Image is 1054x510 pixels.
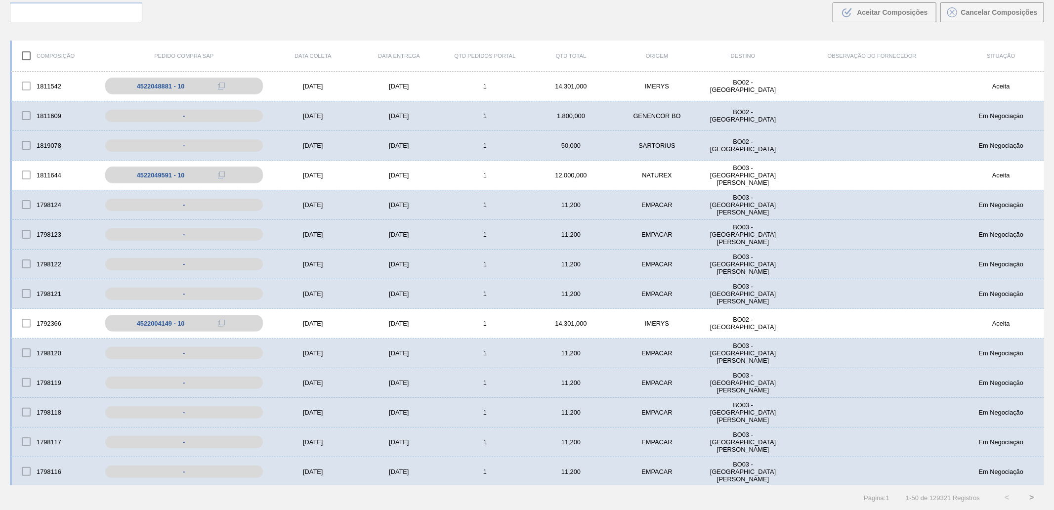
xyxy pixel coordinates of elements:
[105,199,263,211] div: -
[528,320,614,327] div: 14.301,000
[442,409,528,416] div: 1
[270,112,356,120] div: [DATE]
[356,260,442,268] div: [DATE]
[833,2,936,22] button: Aceitar Composições
[700,431,786,453] div: BO03 - Santa Cruz
[356,142,442,149] div: [DATE]
[528,349,614,357] div: 11,200
[12,194,98,215] div: 1798124
[12,224,98,245] div: 1798123
[958,468,1044,475] div: Em Negociação
[442,53,528,59] div: Qtd Pedidos Portal
[356,231,442,238] div: [DATE]
[12,461,98,482] div: 1798116
[958,320,1044,327] div: Aceita
[786,53,958,59] div: Observação do Fornecedor
[528,290,614,297] div: 11,200
[12,76,98,96] div: 1811542
[442,290,528,297] div: 1
[528,231,614,238] div: 11,200
[614,379,700,386] div: EMPACAR
[700,108,786,123] div: BO02 - La Paz
[614,260,700,268] div: EMPACAR
[211,169,231,181] div: Copiar
[356,171,442,179] div: [DATE]
[528,260,614,268] div: 11,200
[442,171,528,179] div: 1
[958,231,1044,238] div: Em Negociação
[857,8,928,16] span: Aceitar Composições
[614,112,700,120] div: GENENCOR BO
[211,80,231,92] div: Copiar
[958,53,1044,59] div: Situação
[442,320,528,327] div: 1
[270,320,356,327] div: [DATE]
[98,53,270,59] div: Pedido Compra SAP
[442,112,528,120] div: 1
[614,290,700,297] div: EMPACAR
[105,436,263,448] div: -
[356,201,442,209] div: [DATE]
[958,201,1044,209] div: Em Negociação
[614,468,700,475] div: EMPACAR
[614,201,700,209] div: EMPACAR
[528,379,614,386] div: 11,200
[442,201,528,209] div: 1
[700,316,786,331] div: BO02 - La Paz
[528,201,614,209] div: 11,200
[105,288,263,300] div: -
[12,283,98,304] div: 1798121
[700,53,786,59] div: Destino
[528,83,614,90] div: 14.301,000
[137,320,185,327] div: 4522004149 - 10
[700,194,786,216] div: BO03 - Santa Cruz
[270,349,356,357] div: [DATE]
[356,290,442,297] div: [DATE]
[700,164,786,186] div: BO03 - Santa Cruz
[105,258,263,270] div: -
[356,379,442,386] div: [DATE]
[958,142,1044,149] div: Em Negociação
[12,105,98,126] div: 1811609
[270,83,356,90] div: [DATE]
[442,438,528,446] div: 1
[356,468,442,475] div: [DATE]
[270,290,356,297] div: [DATE]
[958,409,1044,416] div: Em Negociação
[105,347,263,359] div: -
[270,260,356,268] div: [DATE]
[614,231,700,238] div: EMPACAR
[958,379,1044,386] div: Em Negociação
[614,349,700,357] div: EMPACAR
[904,494,980,502] span: 1 - 50 de 129321 Registros
[105,228,263,241] div: -
[1019,485,1044,510] button: >
[995,485,1019,510] button: <
[442,260,528,268] div: 1
[105,406,263,419] div: -
[270,231,356,238] div: [DATE]
[700,461,786,483] div: BO03 - Santa Cruz
[614,83,700,90] div: IMERYS
[211,317,231,329] div: Copiar
[12,402,98,423] div: 1798118
[958,83,1044,90] div: Aceita
[270,438,356,446] div: [DATE]
[270,142,356,149] div: [DATE]
[105,110,263,122] div: -
[442,142,528,149] div: 1
[12,342,98,363] div: 1798120
[356,320,442,327] div: [DATE]
[700,401,786,424] div: BO03 - Santa Cruz
[12,135,98,156] div: 1819078
[864,494,889,502] span: Página : 1
[958,112,1044,120] div: Em Negociação
[356,349,442,357] div: [DATE]
[105,377,263,389] div: -
[958,260,1044,268] div: Em Negociação
[700,283,786,305] div: BO03 - Santa Cruz
[12,165,98,185] div: 1811644
[356,53,442,59] div: Data entrega
[614,171,700,179] div: NATUREX
[12,254,98,274] div: 1798122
